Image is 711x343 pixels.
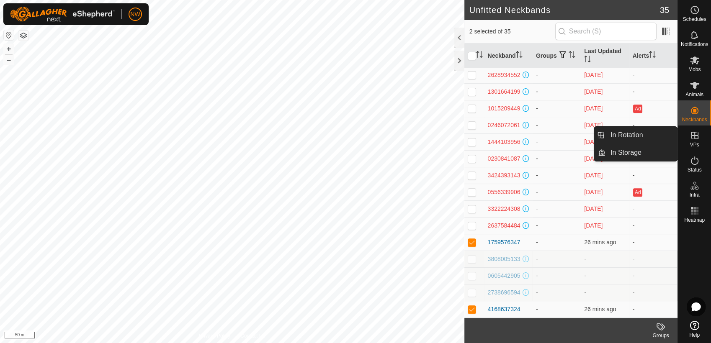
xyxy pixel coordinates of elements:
[689,192,699,197] span: Infra
[678,317,711,341] a: Help
[629,44,678,69] th: Alerts
[488,87,520,96] div: 1301664199
[584,272,586,279] span: -
[488,305,520,314] div: 4168637324
[533,284,581,301] td: -
[533,44,581,69] th: Groups
[533,167,581,184] td: -
[469,27,555,36] span: 2 selected of 35
[690,142,699,147] span: VPs
[684,218,705,223] span: Heatmap
[629,284,678,301] td: -
[469,5,660,15] h2: Unfitted Neckbands
[649,52,656,59] p-sorticon: Activate to sort
[488,255,520,264] div: 3808005133
[533,133,581,150] td: -
[584,205,603,212] span: 3 Aug 2025, 9:27 am
[533,117,581,133] td: -
[629,301,678,317] td: -
[584,306,616,312] span: 15 Aug 2025, 1:08 pm
[689,333,700,338] span: Help
[687,167,701,172] span: Status
[584,138,603,145] span: 3 Aug 2025, 9:26 am
[488,238,520,247] div: 1759576347
[533,301,581,317] td: -
[629,200,678,217] td: -
[629,217,678,234] td: -
[488,288,520,297] div: 2738696594
[533,234,581,251] td: -
[488,104,520,113] div: 1015209449
[484,44,533,69] th: Neckband
[584,256,586,262] span: -
[584,222,603,229] span: 3 Aug 2025, 9:23 am
[681,42,708,47] span: Notifications
[629,267,678,284] td: -
[594,127,677,143] li: In Rotation
[584,189,603,195] span: 3 Aug 2025, 9:26 am
[584,239,616,246] span: 15 Aug 2025, 1:09 pm
[488,188,520,197] div: 0556339906
[629,167,678,184] td: -
[633,188,642,197] button: Ad
[594,144,677,161] li: In Storage
[682,117,707,122] span: Neckbands
[660,4,669,16] span: 35
[629,251,678,267] td: -
[584,155,603,162] span: 3 Aug 2025, 9:26 am
[569,52,575,59] p-sorticon: Activate to sort
[4,44,14,54] button: +
[199,332,230,340] a: Privacy Policy
[533,83,581,100] td: -
[18,31,28,41] button: Map Layers
[633,105,642,113] button: Ad
[130,10,140,19] span: NW
[488,138,520,146] div: 1444103956
[581,44,629,69] th: Last Updated
[685,92,703,97] span: Animals
[488,171,520,180] div: 3424393143
[555,23,657,40] input: Search (S)
[10,7,115,22] img: Gallagher Logo
[488,221,520,230] div: 2637584484
[584,57,591,64] p-sorticon: Activate to sort
[629,234,678,251] td: -
[584,72,603,78] span: 3 Aug 2025, 9:27 am
[488,271,520,280] div: 0605442905
[533,100,581,117] td: -
[4,55,14,65] button: –
[488,205,520,213] div: 3322224308
[488,71,520,79] div: 2628934552
[488,154,520,163] div: 0230841087
[688,67,701,72] span: Mobs
[605,144,677,161] a: In Storage
[584,88,603,95] span: 3 Aug 2025, 9:27 am
[533,184,581,200] td: -
[629,83,678,100] td: -
[240,332,265,340] a: Contact Us
[488,121,520,130] div: 0246072061
[533,251,581,267] td: -
[533,150,581,167] td: -
[584,122,603,128] span: 3 Aug 2025, 9:25 am
[611,130,643,140] span: In Rotation
[533,217,581,234] td: -
[644,332,678,339] div: Groups
[605,127,677,143] a: In Rotation
[584,172,603,179] span: 3 Aug 2025, 9:26 am
[476,52,483,59] p-sorticon: Activate to sort
[584,289,586,296] span: -
[533,267,581,284] td: -
[584,105,603,112] span: 3 Aug 2025, 9:27 am
[4,30,14,40] button: Reset Map
[683,17,706,22] span: Schedules
[516,52,523,59] p-sorticon: Activate to sort
[533,200,581,217] td: -
[629,117,678,133] td: -
[629,67,678,83] td: -
[611,148,641,158] span: In Storage
[533,67,581,83] td: -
